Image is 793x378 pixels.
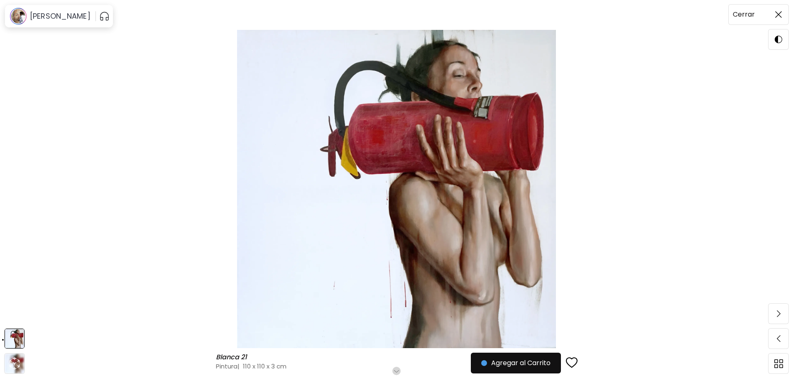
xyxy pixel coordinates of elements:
[99,10,110,23] button: pauseOutline IconGradient Icon
[733,9,755,20] h6: Cerrar
[471,353,561,373] button: Agregar al Carrito
[216,362,495,371] h4: Pintura | 110 x 110 x 3 cm
[216,353,249,361] h6: Blanca 21
[481,358,551,368] span: Agregar al Carrito
[30,11,91,21] h6: [PERSON_NAME]
[561,352,583,374] button: favorites
[8,357,21,370] div: animation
